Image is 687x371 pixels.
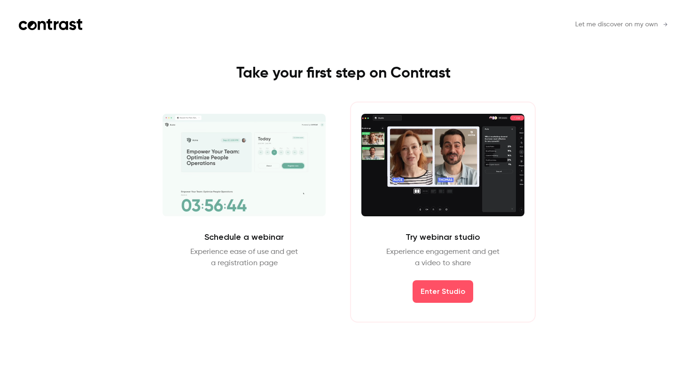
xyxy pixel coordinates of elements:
h2: Schedule a webinar [204,231,284,243]
p: Experience engagement and get a video to share [386,246,500,269]
p: Experience ease of use and get a registration page [190,246,298,269]
button: Enter Studio [413,280,473,303]
h2: Try webinar studio [406,231,480,243]
h1: Take your first step on Contrast [133,64,554,83]
span: Let me discover on my own [575,20,658,30]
